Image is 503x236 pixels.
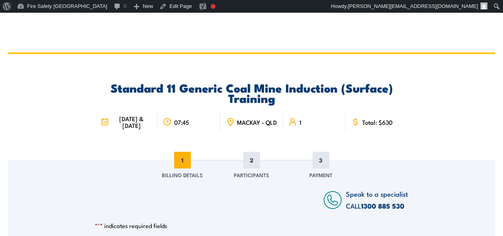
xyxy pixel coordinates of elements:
span: MACKAY - QLD [237,119,277,126]
span: Payment [309,171,332,179]
span: 1 [299,119,301,126]
span: Speak to a specialist CALL [346,189,408,211]
span: [PERSON_NAME][EMAIL_ADDRESS][DOMAIN_NAME] [348,3,478,9]
a: 1300 885 530 [361,201,404,211]
span: [DATE] & [DATE] [111,115,152,129]
span: Participants [234,171,269,179]
span: 2 [243,152,260,168]
h2: Standard 11 Generic Coal Mine Induction (Surface) Training [95,82,408,103]
div: Focus keyphrase not set [211,4,216,9]
span: 1 [174,152,191,168]
span: Total: $630 [362,119,392,126]
span: Billing Details [162,171,203,179]
span: 07:45 [174,119,189,126]
p: " " indicates required fields [95,222,408,230]
span: 3 [313,152,329,168]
